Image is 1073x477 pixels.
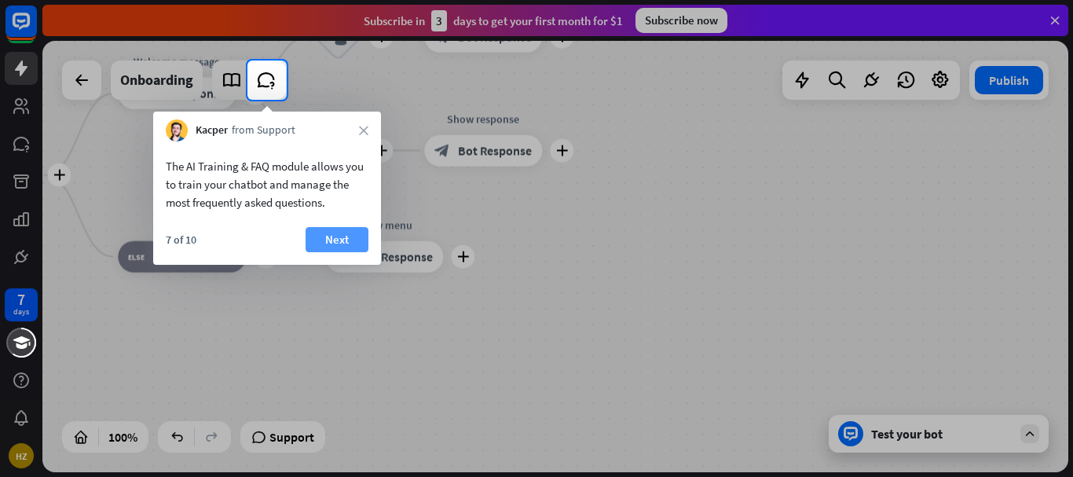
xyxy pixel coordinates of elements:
[166,233,196,247] div: 7 of 10
[232,123,295,138] span: from Support
[196,123,228,138] span: Kacper
[359,126,368,135] i: close
[166,157,368,211] div: The AI Training & FAQ module allows you to train your chatbot and manage the most frequently aske...
[13,6,60,53] button: Open LiveChat chat widget
[306,227,368,252] button: Next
